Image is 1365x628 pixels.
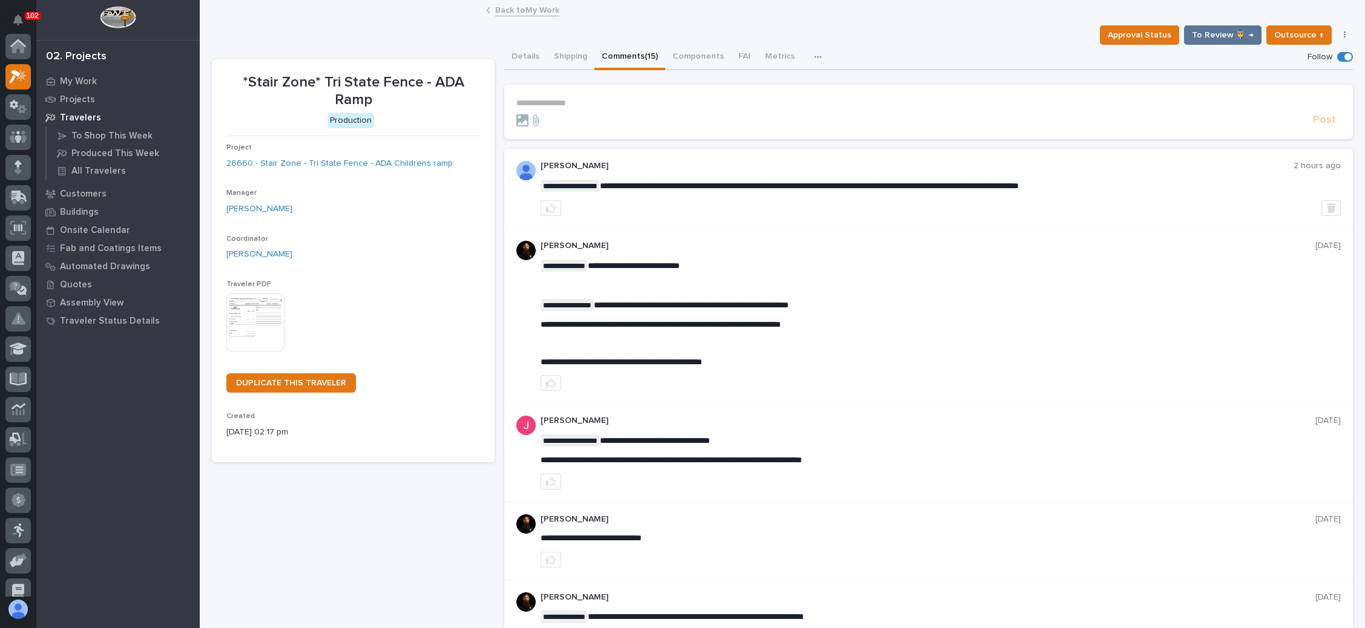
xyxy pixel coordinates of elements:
p: Assembly View [60,298,123,309]
p: Buildings [60,207,99,218]
a: Projects [36,90,200,108]
button: Delete post [1321,200,1341,216]
a: To Shop This Week [47,127,200,144]
div: 02. Projects [46,50,107,64]
p: 102 [27,11,39,20]
p: [PERSON_NAME] [541,592,1315,603]
a: DUPLICATE THIS TRAVELER [226,373,356,393]
p: *Stair Zone* Tri State Fence - ADA Ramp [226,74,480,109]
p: Quotes [60,280,92,290]
p: Automated Drawings [60,261,150,272]
div: Notifications102 [15,15,31,34]
button: Details [504,45,547,70]
img: Workspace Logo [100,6,136,28]
p: [PERSON_NAME] [541,514,1315,525]
img: zmKUmRVDQjmBLfnAs97p [516,592,536,612]
button: Comments (15) [594,45,665,70]
a: 26660 - Stair Zone - Tri State Fence - ADA Childrens ramp [226,157,453,170]
a: Fab and Coatings Items [36,239,200,257]
p: My Work [60,76,97,87]
img: zmKUmRVDQjmBLfnAs97p [516,514,536,534]
button: users-avatar [5,597,31,622]
button: like this post [541,200,561,216]
button: Notifications [5,7,31,33]
span: Project [226,144,252,151]
p: Onsite Calendar [60,225,130,236]
p: All Travelers [71,166,126,177]
p: To Shop This Week [71,131,153,142]
span: DUPLICATE THIS TRAVELER [236,379,346,387]
span: To Review 👨‍🏭 → [1192,28,1254,42]
p: Follow [1307,52,1332,62]
p: [DATE] [1315,416,1341,426]
p: Traveler Status Details [60,316,160,327]
p: [PERSON_NAME] [541,241,1315,251]
a: Onsite Calendar [36,221,200,239]
a: Buildings [36,203,200,221]
button: Approval Status [1100,25,1179,45]
p: [DATE] [1315,514,1341,525]
p: [DATE] 02:17 pm [226,426,480,439]
button: Post [1308,113,1341,127]
p: Customers [60,189,107,200]
a: Produced This Week [47,145,200,162]
button: Shipping [547,45,594,70]
p: Produced This Week [71,148,159,159]
button: Components [665,45,731,70]
a: Travelers [36,108,200,126]
a: [PERSON_NAME] [226,203,292,215]
span: Created [226,413,255,420]
button: Outsource ↑ [1266,25,1332,45]
p: Fab and Coatings Items [60,243,162,254]
button: like this post [541,474,561,489]
a: All Travelers [47,162,200,179]
span: Outsource ↑ [1274,28,1324,42]
p: 2 hours ago [1294,161,1341,171]
span: Coordinator [226,235,268,243]
button: To Review 👨‍🏭 → [1184,25,1261,45]
p: Projects [60,94,95,105]
a: Traveler Status Details [36,312,200,330]
p: Travelers [60,113,101,123]
div: Production [327,113,374,128]
a: Assembly View [36,293,200,312]
a: [PERSON_NAME] [226,248,292,261]
img: zmKUmRVDQjmBLfnAs97p [516,241,536,260]
span: Post [1313,113,1336,127]
span: Manager [226,189,257,197]
a: Back toMy Work [495,2,559,16]
a: Quotes [36,275,200,293]
p: [DATE] [1315,592,1341,603]
img: ACg8ocI-SXp0KwvcdjE4ZoRMyLsZRSgZqnEZt9q_hAaElEsh-D-asw=s96-c [516,416,536,435]
p: [PERSON_NAME] [541,416,1315,426]
p: [PERSON_NAME] [541,161,1294,171]
button: like this post [541,552,561,567]
a: Automated Drawings [36,257,200,275]
span: Traveler PDF [226,281,271,288]
a: My Work [36,72,200,90]
p: [DATE] [1315,241,1341,251]
img: AOh14GhUnP333BqRmXh-vZ-TpYZQaFVsuOFmGre8SRZf2A=s96-c [516,161,536,180]
a: Customers [36,185,200,203]
button: like this post [541,375,561,391]
span: Approval Status [1108,28,1171,42]
button: Metrics [758,45,802,70]
button: FAI [731,45,758,70]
